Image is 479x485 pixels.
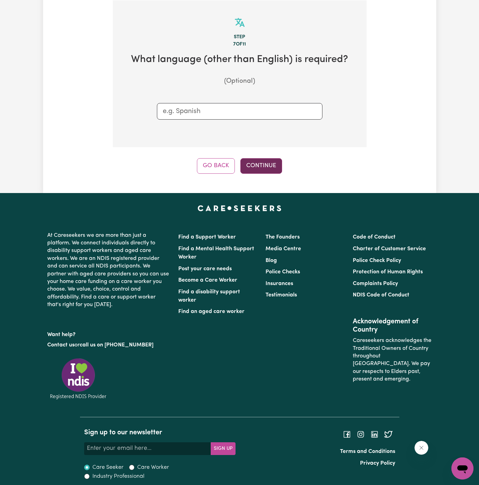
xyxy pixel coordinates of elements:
[340,449,395,454] a: Terms and Conditions
[370,432,379,437] a: Follow Careseekers on LinkedIn
[84,442,211,455] input: Enter your email here...
[137,463,169,472] label: Care Worker
[178,246,254,260] a: Find a Mental Health Support Worker
[197,158,235,173] button: Go Back
[92,463,123,472] label: Care Seeker
[124,77,356,87] p: (Optional)
[47,339,170,352] p: or
[353,292,409,298] a: NDIS Code of Conduct
[124,41,356,48] div: 7 of 11
[266,258,277,263] a: Blog
[266,246,301,252] a: Media Centre
[198,205,281,211] a: Careseekers home page
[415,441,428,455] iframe: Close message
[47,229,170,312] p: At Careseekers we are more than just a platform. We connect individuals directly to disability su...
[353,269,423,275] a: Protection of Human Rights
[451,457,473,479] iframe: Button to launch messaging window
[92,472,144,481] label: Industry Professional
[353,317,432,334] h2: Acknowledgement of Country
[47,357,109,400] img: Registered NDIS provider
[124,33,356,41] div: Step
[353,258,401,263] a: Police Check Policy
[266,281,293,286] a: Insurances
[384,432,392,437] a: Follow Careseekers on Twitter
[353,281,398,286] a: Complaints Policy
[357,432,365,437] a: Follow Careseekers on Instagram
[240,158,282,173] button: Continue
[266,234,300,240] a: The Founders
[80,342,153,348] a: call us on [PHONE_NUMBER]
[266,269,300,275] a: Police Checks
[47,342,74,348] a: Contact us
[178,289,240,303] a: Find a disability support worker
[211,442,236,455] button: Subscribe
[353,246,426,252] a: Charter of Customer Service
[4,5,42,10] span: Need any help?
[47,328,170,339] p: Want help?
[124,54,356,66] h2: What language (other than English) is required?
[178,234,236,240] a: Find a Support Worker
[353,234,396,240] a: Code of Conduct
[266,292,297,298] a: Testimonials
[360,461,395,466] a: Privacy Policy
[84,428,236,437] h2: Sign up to our newsletter
[343,432,351,437] a: Follow Careseekers on Facebook
[163,106,317,117] input: e.g. Spanish
[178,266,232,272] a: Post your care needs
[353,334,432,386] p: Careseekers acknowledges the Traditional Owners of Country throughout [GEOGRAPHIC_DATA]. We pay o...
[178,277,237,283] a: Become a Care Worker
[178,309,245,314] a: Find an aged care worker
